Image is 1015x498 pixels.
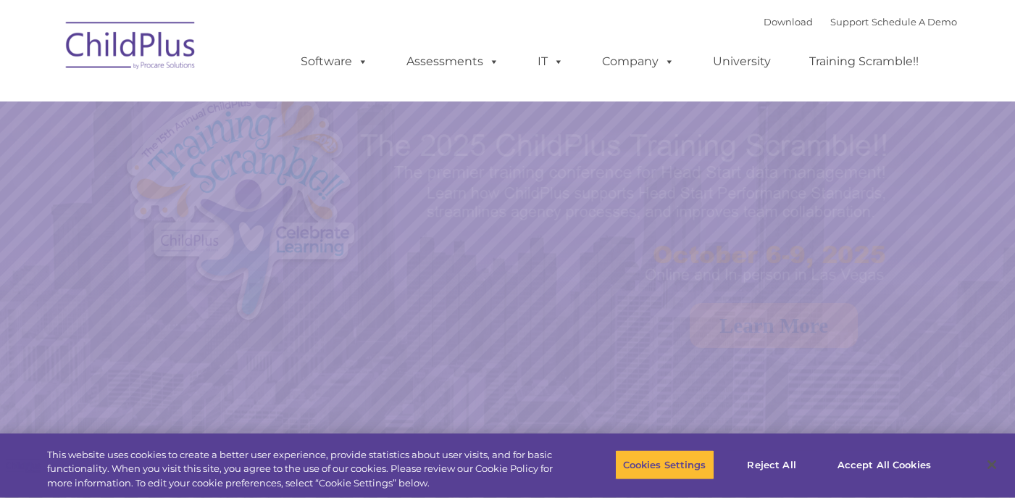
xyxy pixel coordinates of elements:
button: Reject All [727,449,817,480]
button: Close [976,449,1008,481]
a: Software [286,47,383,76]
a: Download [764,16,813,28]
a: Support [830,16,869,28]
font: | [764,16,957,28]
img: ChildPlus by Procare Solutions [59,12,204,84]
a: Assessments [392,47,514,76]
a: University [698,47,785,76]
button: Accept All Cookies [830,449,939,480]
a: IT [523,47,578,76]
a: Company [588,47,689,76]
a: Learn More [690,303,858,348]
button: Cookies Settings [615,449,714,480]
div: This website uses cookies to create a better user experience, provide statistics about user visit... [47,448,559,491]
a: Schedule A Demo [872,16,957,28]
a: Training Scramble!! [795,47,933,76]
